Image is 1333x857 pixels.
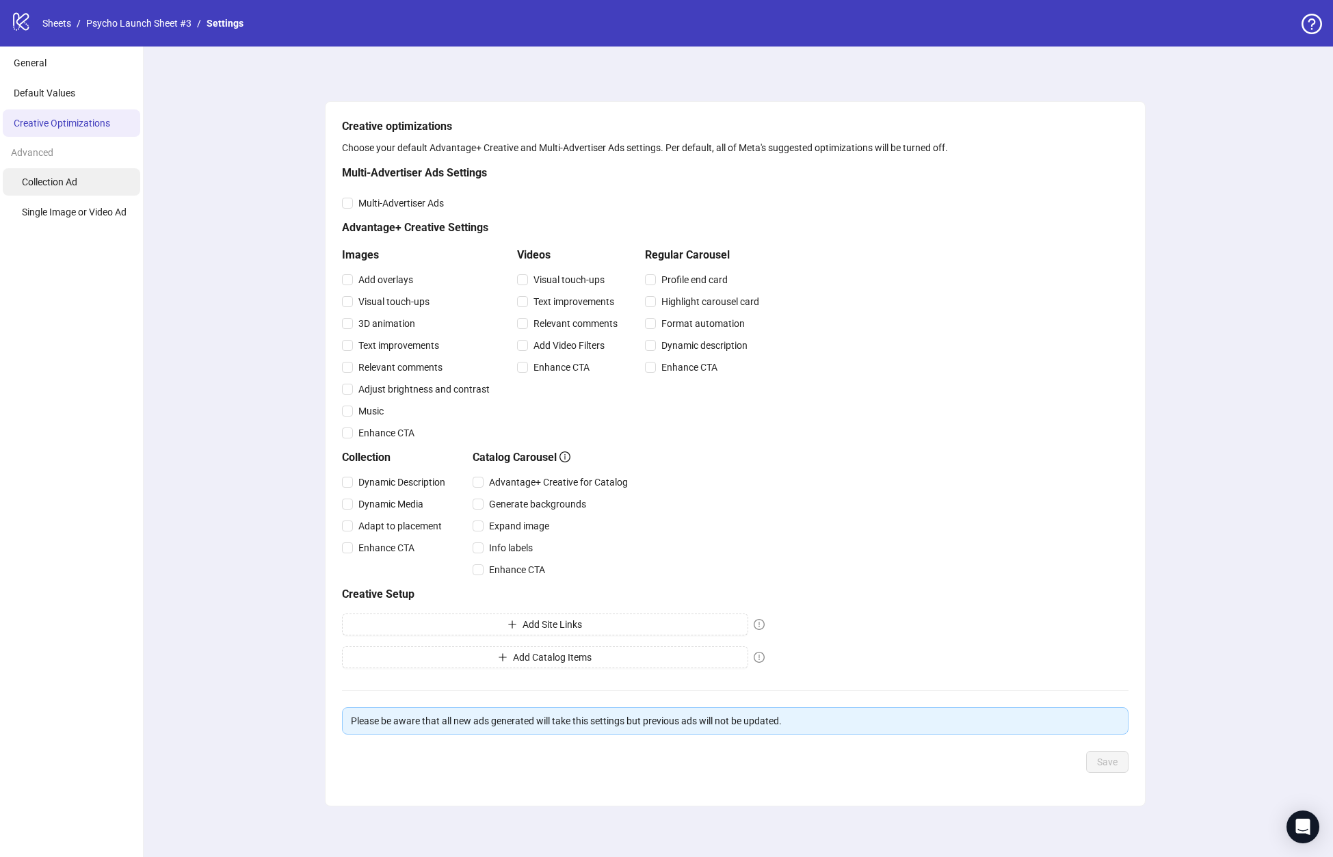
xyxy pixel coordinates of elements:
span: Text improvements [353,338,445,353]
span: Dynamic description [656,338,753,353]
h5: Advantage+ Creative Settings [342,220,765,236]
span: Format automation [656,316,750,331]
a: Settings [204,16,246,31]
span: General [14,57,47,68]
span: Add Video Filters [528,338,610,353]
span: 3D animation [353,316,421,331]
span: Enhance CTA [484,562,551,577]
span: Enhance CTA [656,360,723,375]
span: Advantage+ Creative for Catalog [484,475,633,490]
span: Dynamic Media [353,497,429,512]
span: info-circle [559,451,570,462]
span: plus [507,620,517,629]
span: Default Values [14,88,75,98]
span: Creative Optimizations [14,118,110,129]
button: Add Catalog Items [342,646,748,668]
li: / [197,16,201,31]
span: Adjust brightness and contrast [353,382,495,397]
div: Open Intercom Messenger [1286,810,1319,843]
div: Please be aware that all new ads generated will take this settings but previous ads will not be u... [351,713,1120,728]
span: exclamation-circle [754,619,765,630]
span: Relevant comments [353,360,448,375]
h5: Creative optimizations [342,118,1129,135]
span: Enhance CTA [353,540,420,555]
span: Multi-Advertiser Ads [353,196,449,211]
span: Adapt to placement [353,518,447,533]
span: Collection Ad [22,176,77,187]
h5: Images [342,247,495,263]
span: Enhance CTA [528,360,595,375]
span: exclamation-circle [754,652,765,663]
li: / [77,16,81,31]
h5: Multi-Advertiser Ads Settings [342,165,765,181]
a: Psycho Launch Sheet #3 [83,16,194,31]
span: question-circle [1302,14,1322,34]
span: Text improvements [528,294,620,309]
span: Single Image or Video Ad [22,207,127,217]
button: Save [1086,751,1129,773]
span: plus [498,652,507,662]
span: Relevant comments [528,316,623,331]
span: Add Catalog Items [513,652,592,663]
span: Enhance CTA [353,425,420,440]
span: Dynamic Description [353,475,451,490]
span: Visual touch-ups [353,294,435,309]
span: Music [353,404,389,419]
span: Add overlays [353,272,419,287]
h5: Collection [342,449,451,466]
span: Add Site Links [523,619,582,630]
span: Generate backgrounds [484,497,592,512]
span: Profile end card [656,272,733,287]
h5: Catalog Carousel [473,449,633,466]
span: Visual touch-ups [528,272,610,287]
a: Sheets [40,16,74,31]
span: Expand image [484,518,555,533]
span: Highlight carousel card [656,294,765,309]
h5: Videos [517,247,623,263]
h5: Regular Carousel [645,247,765,263]
span: Info labels [484,540,538,555]
button: Add Site Links [342,614,748,635]
div: Choose your default Advantage+ Creative and Multi-Advertiser Ads settings. Per default, all of Me... [342,140,1129,155]
h5: Creative Setup [342,586,765,603]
